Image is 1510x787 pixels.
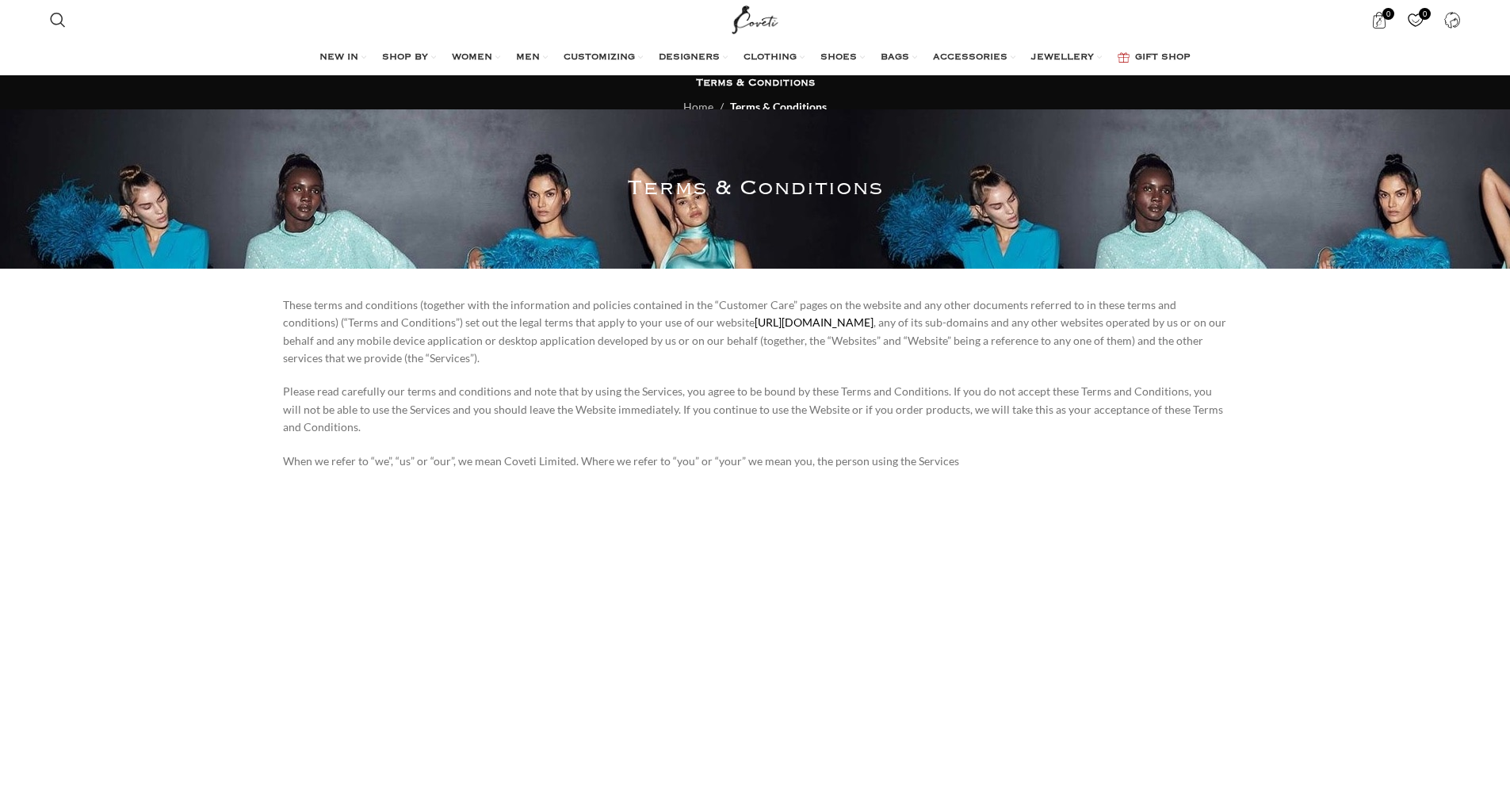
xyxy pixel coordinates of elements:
[696,76,815,90] h1: Terms & Conditions
[564,42,643,74] a: CUSTOMIZING
[755,315,874,329] a: [URL][DOMAIN_NAME]
[1118,52,1130,63] img: GiftBag
[516,52,540,64] span: MEN
[1135,52,1191,64] span: GIFT SHOP
[1031,42,1102,74] a: JEWELLERY
[820,42,865,74] a: SHOES
[1382,8,1394,20] span: 0
[820,52,857,64] span: SHOES
[744,42,805,74] a: CLOTHING
[730,100,827,113] span: Terms & Conditions
[564,52,635,64] span: CUSTOMIZING
[319,52,358,64] span: NEW IN
[881,52,909,64] span: BAGS
[283,453,1228,470] p: When we refer to “we”, “us” or “our”, we mean Coveti Limited. Where we refer to “you” or “your” w...
[1031,52,1094,64] span: JEWELLERY
[1363,4,1395,36] a: 0
[744,52,797,64] span: CLOTHING
[683,100,713,113] a: Home
[452,42,500,74] a: WOMEN
[283,383,1228,436] p: Please read carefully our terms and conditions and note that by using the Services, you agree to ...
[319,42,366,74] a: NEW IN
[881,42,917,74] a: BAGS
[933,52,1007,64] span: ACCESSORIES
[1118,42,1191,74] a: GIFT SHOP
[1419,8,1431,20] span: 0
[382,52,428,64] span: SHOP BY
[659,42,728,74] a: DESIGNERS
[42,42,1469,74] div: Main navigation
[42,4,74,36] a: Search
[452,52,492,64] span: WOMEN
[728,12,782,25] a: Site logo
[659,52,720,64] span: DESIGNERS
[516,42,548,74] a: MEN
[283,296,1228,368] p: These terms and conditions (together with the information and policies contained in the “Customer...
[1399,4,1432,36] div: My Wishlist
[933,42,1015,74] a: ACCESSORIES
[1399,4,1432,36] a: 0
[382,42,436,74] a: SHOP BY
[627,172,883,205] h1: Terms & Conditions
